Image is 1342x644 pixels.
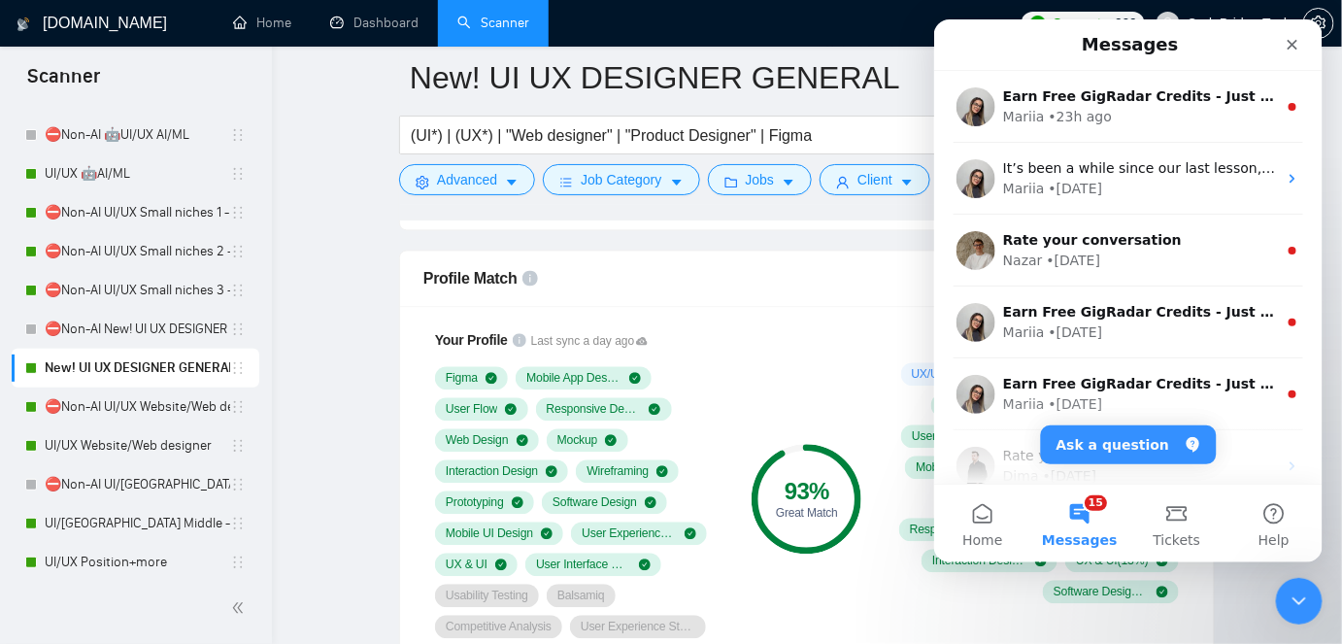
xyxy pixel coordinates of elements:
[446,619,552,634] span: Competitive Analysis
[1276,578,1323,625] iframe: Intercom live chat
[517,434,528,446] span: check-circle
[820,164,930,195] button: userClientcaret-down
[581,169,661,190] span: Job Category
[605,434,617,446] span: check-circle
[513,333,526,347] span: info-circle
[649,403,660,415] span: check-circle
[423,270,518,287] span: Profile Match
[12,232,259,271] li: ⛔Non-AI UI/UX Small niches 2 - HR (Ticketing), Legal,Tax/Logistics
[446,588,528,603] span: Usability Testing
[45,465,230,504] a: ⛔Non-AI UI/[GEOGRAPHIC_DATA] Middle - [GEOGRAPHIC_DATA], [GEOGRAPHIC_DATA], [GEOGRAPHIC_DATA], [G...
[410,53,1175,102] input: Scanner name...
[541,527,553,539] span: check-circle
[17,9,30,40] img: logo
[752,507,861,519] div: Great Match
[582,525,677,541] span: User Experience Design
[330,15,419,31] a: dashboardDashboard
[526,370,621,386] span: Mobile App Design
[857,169,892,190] span: Client
[230,555,246,570] span: holder
[505,175,519,189] span: caret-down
[1161,17,1175,30] span: user
[1157,586,1168,597] span: check-circle
[708,164,813,195] button: folderJobscaret-down
[512,496,523,508] span: check-circle
[45,116,230,154] a: ⛔Non-AI 🤖UI/UX AI/ML
[670,175,684,189] span: caret-down
[536,557,631,572] span: User Interface Design
[782,175,795,189] span: caret-down
[932,553,1027,568] span: Interaction Design ( 13 %)
[546,465,557,477] span: check-circle
[553,494,637,510] span: Software Design
[45,271,230,310] a: ⛔Non-AI UI/UX Small niches 3 - NGO/Non-profit/sustainability
[230,127,246,143] span: holder
[1303,8,1334,39] button: setting
[557,432,598,448] span: Mockup
[912,428,1007,444] span: User Experience Design ( 43 %)
[12,504,259,543] li: UI/UX Middle - US, GERMANY, UK, CANADA, ISRAEL
[1304,16,1333,31] span: setting
[495,559,507,570] span: check-circle
[12,465,259,504] li: ⛔Non-AI UI/UX Middle - US, GERMANY, UK, CANADA, ISRAEL
[547,401,642,417] span: Responsive Design
[1115,13,1136,34] span: 909
[446,494,504,510] span: Prototyping
[230,322,246,337] span: holder
[45,388,230,426] a: ⛔Non-AI UI/UX Website/Web designer
[45,349,230,388] a: New! UI UX DESIGNER GENERAL
[900,175,914,189] span: caret-down
[12,349,259,388] li: New! UI UX DESIGNER GENERAL
[230,477,246,492] span: holder
[1030,16,1046,31] img: upwork-logo.png
[446,463,538,479] span: Interaction Design
[399,164,535,195] button: settingAdvancedcaret-down
[505,403,517,415] span: check-circle
[543,164,699,195] button: barsJob Categorycaret-down
[45,232,230,271] a: ⛔Non-AI UI/UX Small niches 2 - HR (Ticketing), Legal,Tax/Logistics
[230,399,246,415] span: holder
[724,175,738,189] span: folder
[230,205,246,220] span: holder
[12,388,259,426] li: ⛔Non-AI UI/UX Website/Web designer
[231,598,251,618] span: double-left
[12,543,259,582] li: UI/UX Position+more
[746,169,775,190] span: Jobs
[581,619,695,634] span: User Experience Strategy
[531,332,648,351] span: Last sync a day ago
[557,588,605,603] span: Balsamiq
[446,432,509,448] span: Web Design
[645,496,656,508] span: check-circle
[639,559,651,570] span: check-circle
[1303,16,1334,31] a: setting
[752,480,861,503] div: 93 %
[12,310,259,349] li: ⛔Non-AI New! UI UX DESIGNER GENERAL
[629,372,641,384] span: check-circle
[446,557,487,572] span: UX & UI
[934,19,1323,562] iframe: Intercom live chat
[230,516,246,531] span: holder
[230,166,246,182] span: holder
[836,175,850,189] span: user
[910,522,1005,537] span: Responsive Design ( 18 %)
